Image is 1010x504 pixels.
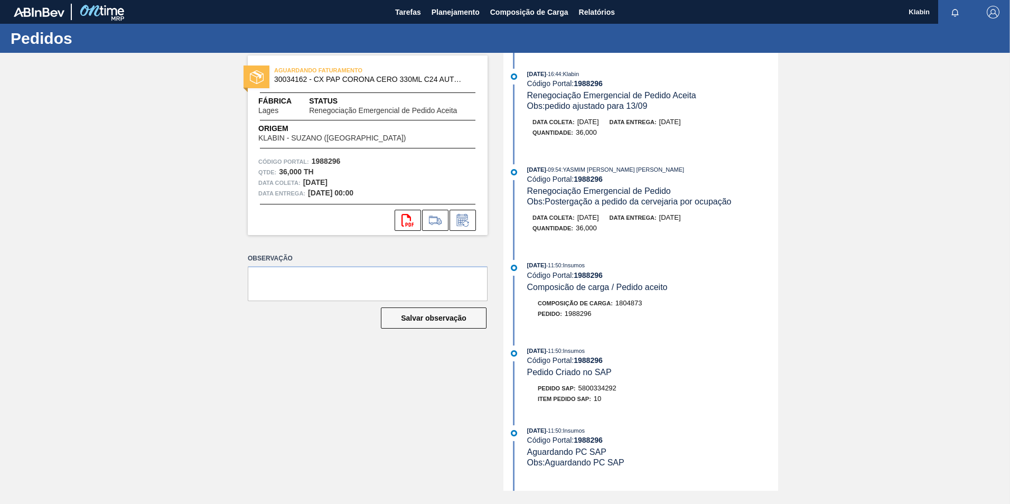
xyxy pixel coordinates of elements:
[532,225,573,231] span: Quantidade :
[258,96,309,107] span: Fábrica
[538,396,591,402] span: Item pedido SAP:
[527,348,546,354] span: [DATE]
[538,385,576,391] span: Pedido SAP:
[381,307,487,329] button: Salvar observação
[303,178,328,186] strong: [DATE]
[527,283,668,292] span: Composicão de carga / Pedido aceito
[538,311,562,317] span: Pedido :
[546,71,561,77] span: - 16:44
[258,134,406,142] span: KLABIN - SUZANO ([GEOGRAPHIC_DATA])
[258,156,309,167] span: Código Portal:
[258,123,436,134] span: Origem
[546,167,561,173] span: - 09:54
[579,6,615,18] span: Relatórios
[422,210,448,231] div: Ir para Composição de Carga
[274,76,466,83] span: 30034162 - CX PAP CORONA CERO 330ML C24 AUTO NIV24
[561,71,579,77] span: : Klabin
[258,178,301,188] span: Data coleta:
[565,310,592,318] span: 1988296
[578,384,616,392] span: 5800334292
[574,271,603,279] strong: 1988296
[574,436,603,444] strong: 1988296
[527,458,624,467] span: Obs: Aguardando PC SAP
[258,107,278,115] span: Lages
[527,71,546,77] span: [DATE]
[527,79,778,88] div: Código Portal:
[576,128,597,136] span: 36,000
[574,356,603,365] strong: 1988296
[258,188,305,199] span: Data entrega:
[577,118,599,126] span: [DATE]
[527,368,612,377] span: Pedido Criado no SAP
[594,395,601,403] span: 10
[532,214,575,221] span: Data coleta:
[511,169,517,175] img: atual
[574,175,603,183] strong: 1988296
[610,119,657,125] span: Data entrega:
[432,6,480,18] span: Planejamento
[511,265,517,271] img: atual
[527,197,732,206] span: Obs: Postergação a pedido da cervejaria por ocupação
[309,107,457,115] span: Renegociação Emergencial de Pedido Aceita
[938,5,972,20] button: Notificações
[538,300,613,306] span: Composição de Carga :
[279,167,313,176] strong: 36,000 TH
[987,6,999,18] img: Logout
[527,356,778,365] div: Código Portal:
[312,157,341,165] strong: 1988296
[511,430,517,436] img: atual
[561,348,585,354] span: : Insumos
[248,251,488,266] label: Observação
[546,428,561,434] span: - 11:50
[308,189,353,197] strong: [DATE] 00:00
[527,271,778,279] div: Código Portal:
[250,70,264,84] img: status
[527,91,696,100] span: Renegociação Emergencial de Pedido Aceita
[527,166,546,173] span: [DATE]
[527,101,648,110] span: Obs: pedido ajustado para 13/09
[532,129,573,136] span: Quantidade :
[561,427,585,434] span: : Insumos
[527,175,778,183] div: Código Portal:
[527,427,546,434] span: [DATE]
[561,166,684,173] span: : YASMIM [PERSON_NAME] [PERSON_NAME]
[14,7,64,17] img: TNhmsLtSVTkK8tSr43FrP2fwEKptu5GPRR3wAAAABJRU5ErkJggg==
[511,350,517,357] img: atual
[511,73,517,80] img: atual
[659,118,681,126] span: [DATE]
[395,6,421,18] span: Tarefas
[615,299,642,307] span: 1804873
[527,262,546,268] span: [DATE]
[546,263,561,268] span: - 11:50
[576,224,597,232] span: 36,000
[309,96,477,107] span: Status
[490,6,568,18] span: Composição de Carga
[274,65,422,76] span: AGUARDANDO FATURAMENTO
[527,436,778,444] div: Código Portal:
[577,213,599,221] span: [DATE]
[610,214,657,221] span: Data entrega:
[450,210,476,231] div: Informar alteração no pedido
[659,213,681,221] span: [DATE]
[574,79,603,88] strong: 1988296
[395,210,421,231] div: Abrir arquivo PDF
[546,348,561,354] span: - 11:50
[527,447,606,456] span: Aguardando PC SAP
[561,262,585,268] span: : Insumos
[11,32,198,44] h1: Pedidos
[258,167,276,178] span: Qtde :
[527,186,671,195] span: Renegociação Emergencial de Pedido
[532,119,575,125] span: Data coleta:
